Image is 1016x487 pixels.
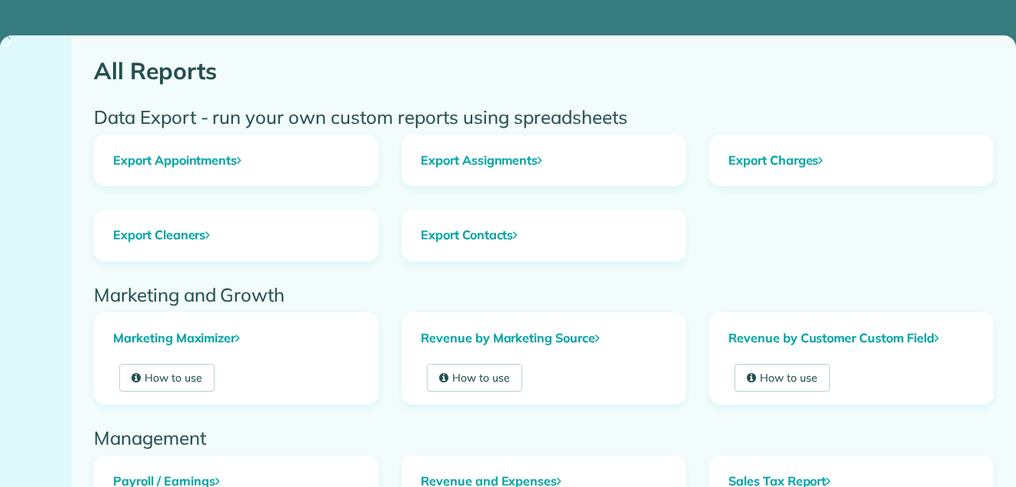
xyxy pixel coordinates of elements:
a: How to use [427,364,522,392]
a: Export Contacts [402,210,685,261]
a: How to use [735,364,830,392]
a: Revenue by Marketing Source [402,313,685,364]
h1: All Reports [94,58,994,84]
a: Export Assignments [402,135,685,186]
a: Marketing Maximizer [95,313,378,364]
a: Export Appointments [95,135,378,186]
a: Revenue by Customer Custom Field [710,313,993,364]
a: Export Cleaners [95,210,378,261]
h2: Marketing and Growth [94,285,994,305]
a: Export Charges [710,135,993,186]
a: How to use [119,364,215,392]
h2: Management [94,428,994,448]
h2: Data Export - run your own custom reports using spreadsheets [94,107,994,127]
